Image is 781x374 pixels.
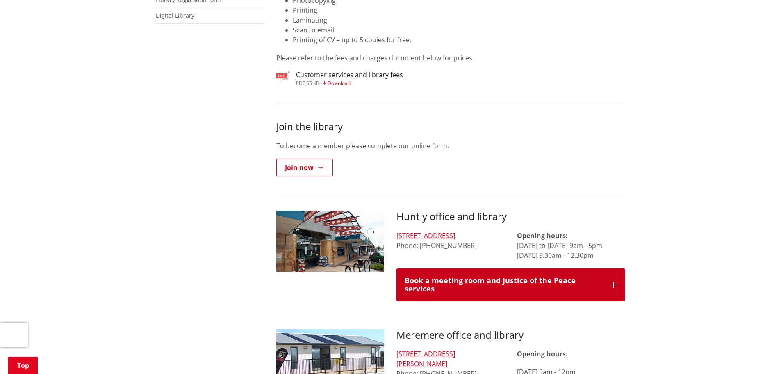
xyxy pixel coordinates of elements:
[8,357,38,374] a: Top
[396,268,625,301] button: Book a meeting room and Justice of the Peace services
[296,71,403,79] h3: Customer services and library fees
[396,231,505,250] div: Phone: [PHONE_NUMBER]
[396,329,625,341] h3: Meremere office and library
[276,211,385,272] img: Huntly 0032
[293,5,626,15] li: Printing
[276,71,290,85] img: document-pdf.svg
[276,159,333,176] a: Join now
[405,277,602,293] div: Book a meeting room and Justice of the Peace services
[517,231,568,240] strong: Opening hours:
[276,53,626,63] p: Please refer to the fees and charges document below for prices.
[276,141,626,151] p: To become a member please complete our online form.
[276,71,403,86] a: Customer services and library fees pdf,65 KB Download
[293,25,626,35] li: Scan to email
[396,211,625,223] h3: Huntly office and library
[517,349,568,358] strong: Opening hours:
[396,349,455,368] a: [STREET_ADDRESS][PERSON_NAME]
[328,80,351,87] span: Download
[306,80,319,87] span: 65 KB
[296,80,305,87] span: pdf
[296,81,403,86] div: ,
[743,340,773,369] iframe: Messenger Launcher
[396,231,455,240] a: [STREET_ADDRESS]
[293,15,626,25] li: Laminating
[517,231,625,260] p: [DATE] to [DATE] 9am - 5pm [DATE] 9.30am - 12.30pm
[276,121,626,133] h3: Join the library
[156,11,194,19] a: Digital Library
[293,35,626,45] li: Printing of CV – up to 5 copies for free.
